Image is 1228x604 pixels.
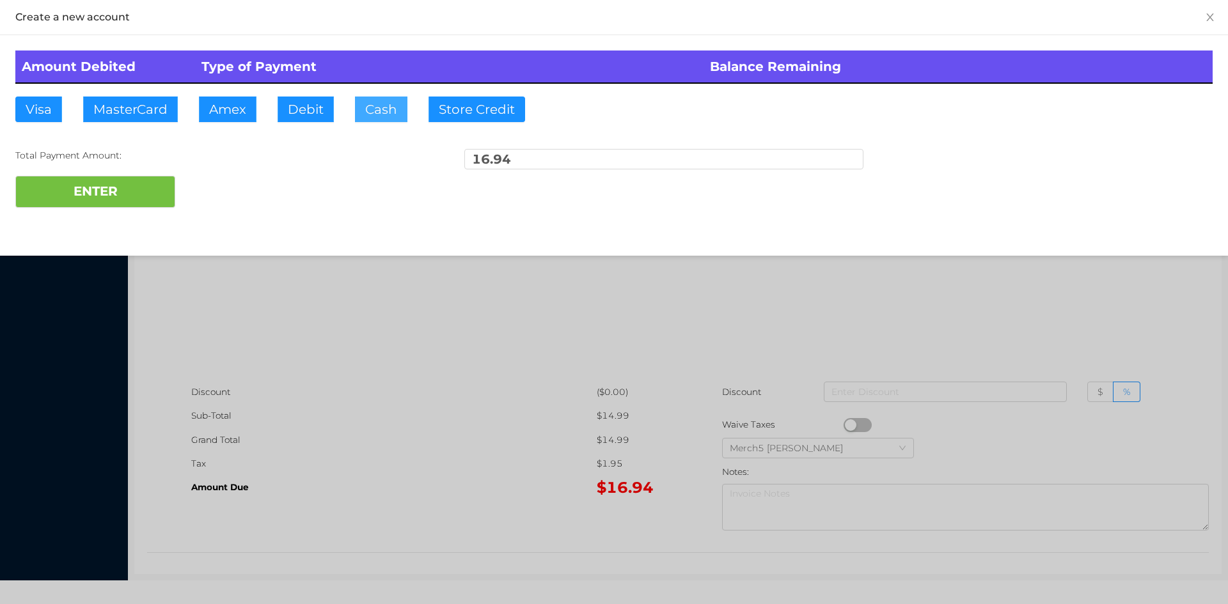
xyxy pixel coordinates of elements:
[15,176,175,208] button: ENTER
[199,97,256,122] button: Amex
[429,97,525,122] button: Store Credit
[355,97,407,122] button: Cash
[195,50,704,83] th: Type of Payment
[15,149,414,162] div: Total Payment Amount:
[278,97,334,122] button: Debit
[15,97,62,122] button: Visa
[15,10,1213,24] div: Create a new account
[1205,12,1215,22] i: icon: close
[704,50,1213,83] th: Balance Remaining
[83,97,178,122] button: MasterCard
[15,50,195,83] th: Amount Debited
